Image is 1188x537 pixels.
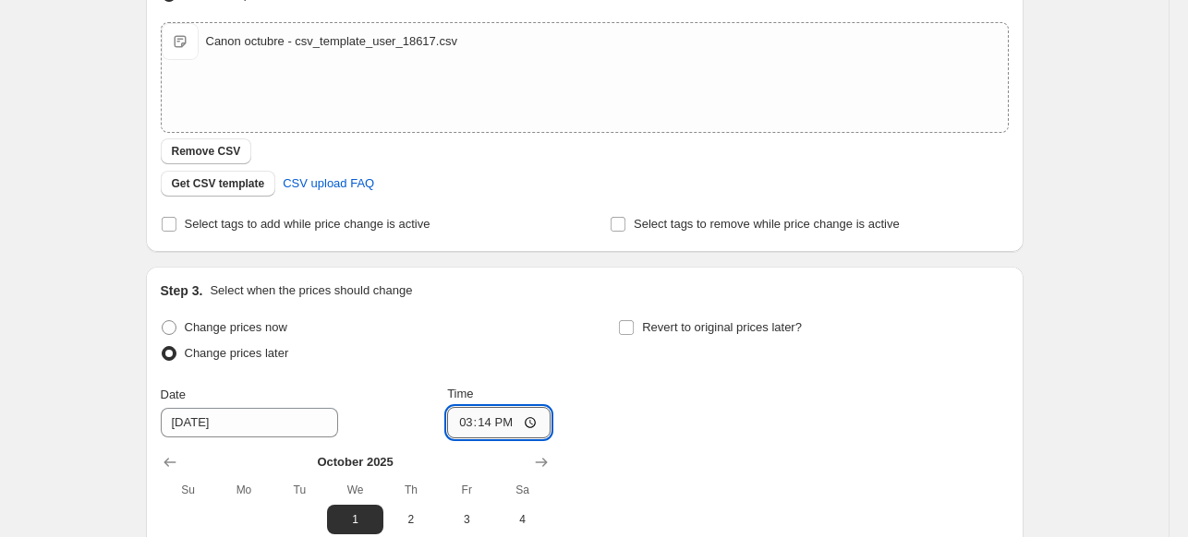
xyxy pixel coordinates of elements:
[224,483,264,497] span: Mo
[327,505,382,534] button: Wednesday October 1 2025
[185,320,287,334] span: Change prices now
[161,388,186,401] span: Date
[494,475,550,505] th: Saturday
[502,483,542,497] span: Sa
[446,512,487,527] span: 3
[439,505,494,534] button: Friday October 3 2025
[185,217,430,231] span: Select tags to add while price change is active
[383,505,439,534] button: Thursday October 2 2025
[168,483,209,497] span: Su
[272,475,327,505] th: Tuesday
[161,408,338,437] input: 9/30/2025
[327,475,382,505] th: Wednesday
[172,176,265,191] span: Get CSV template
[279,483,320,497] span: Tu
[446,483,487,497] span: Fr
[334,483,375,497] span: We
[161,138,252,164] button: Remove CSV
[157,449,183,475] button: Show previous month, September 2025
[283,174,374,193] span: CSV upload FAQ
[161,171,276,197] button: Get CSV template
[172,144,241,159] span: Remove CSV
[272,169,385,198] a: CSV upload FAQ
[502,512,542,527] span: 4
[185,346,289,360] span: Change prices later
[447,387,473,400] span: Time
[528,449,554,475] button: Show next month, November 2025
[161,281,203,300] h2: Step 3.
[334,512,375,527] span: 1
[161,475,216,505] th: Sunday
[210,281,412,300] p: Select when the prices should change
[494,505,550,534] button: Saturday October 4 2025
[391,512,431,527] span: 2
[206,32,457,51] div: Canon octubre - csv_template_user_18617.csv
[634,217,900,231] span: Select tags to remove while price change is active
[642,320,802,334] span: Revert to original prices later?
[447,407,551,438] input: 12:00
[383,475,439,505] th: Thursday
[216,475,272,505] th: Monday
[391,483,431,497] span: Th
[439,475,494,505] th: Friday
